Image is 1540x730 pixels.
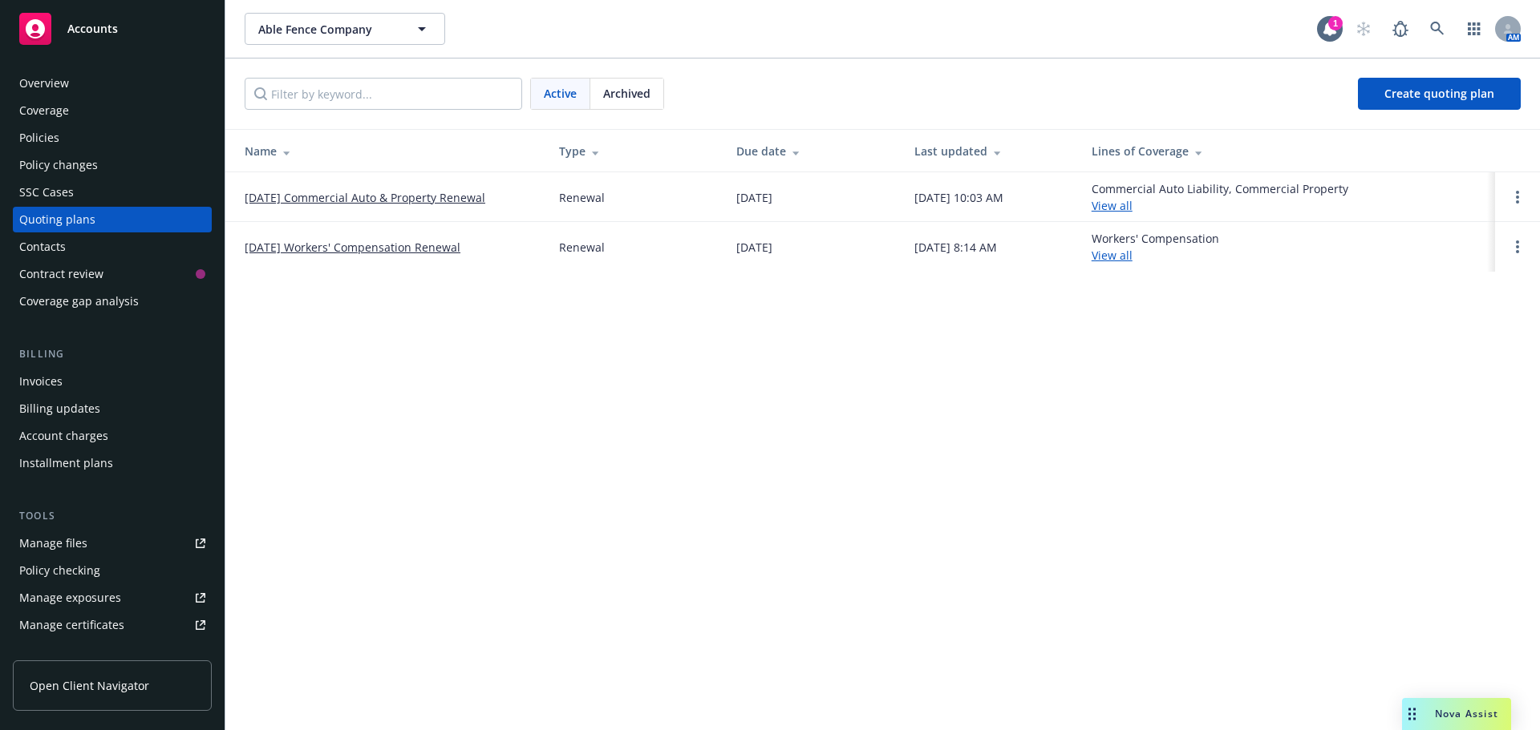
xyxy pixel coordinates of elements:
a: Billing updates [13,396,212,421]
button: Nova Assist [1402,698,1511,730]
a: Quoting plans [13,207,212,232]
span: Archived [603,85,650,102]
div: Policy changes [19,152,98,178]
div: Manage certificates [19,612,124,638]
div: Billing updates [19,396,100,421]
a: Account charges [13,423,212,449]
a: [DATE] Commercial Auto & Property Renewal [245,189,485,206]
a: Switch app [1458,13,1490,45]
a: Coverage gap analysis [13,288,212,314]
a: Installment plans [13,450,212,476]
div: Policy checking [19,558,100,583]
div: Invoices [19,369,63,394]
div: Manage files [19,530,87,556]
div: Billing [13,346,212,362]
a: Accounts [13,6,212,51]
a: Policy changes [13,152,212,178]
div: Contacts [19,234,66,260]
div: Contract review [19,261,103,287]
a: Policy checking [13,558,212,583]
button: Able Fence Company [245,13,445,45]
div: Drag to move [1402,698,1422,730]
a: Contract review [13,261,212,287]
div: SSC Cases [19,179,74,205]
input: Filter by keyword... [245,78,522,110]
div: Type [559,143,711,159]
a: View all [1092,198,1133,213]
span: Nova Assist [1435,707,1498,720]
a: [DATE] Workers' Compensation Renewal [245,239,460,256]
span: Able Fence Company [258,21,397,38]
div: Commercial Auto Liability, Commercial Property [1092,180,1348,214]
a: Search [1421,13,1453,45]
div: Tools [13,508,212,524]
div: Last updated [914,143,1066,159]
a: Open options [1508,237,1527,256]
a: SSC Cases [13,179,212,205]
div: [DATE] 8:14 AM [914,239,997,256]
a: Report a Bug [1384,13,1416,45]
div: Quoting plans [19,207,95,232]
a: Create quoting plan [1358,78,1521,110]
a: Manage files [13,530,212,556]
span: Active [544,85,577,102]
div: Coverage [19,98,69,123]
span: Accounts [67,22,118,35]
a: View all [1092,248,1133,263]
a: Manage exposures [13,585,212,611]
a: Contacts [13,234,212,260]
div: Name [245,143,533,159]
div: [DATE] [736,189,772,206]
div: Manage exposures [19,585,121,611]
a: Manage certificates [13,612,212,638]
a: Coverage [13,98,212,123]
a: Invoices [13,369,212,394]
a: Policies [13,125,212,151]
div: [DATE] 10:03 AM [914,189,1003,206]
div: Account charges [19,423,108,449]
a: Open options [1508,188,1527,207]
div: Overview [19,71,69,96]
div: Coverage gap analysis [19,288,139,314]
a: Start snowing [1347,13,1380,45]
div: [DATE] [736,239,772,256]
div: Workers' Compensation [1092,230,1219,264]
div: Renewal [559,189,605,206]
div: Lines of Coverage [1092,143,1482,159]
div: Policies [19,125,59,151]
span: Create quoting plan [1384,86,1494,101]
div: Due date [736,143,888,159]
a: Manage claims [13,639,212,665]
div: Renewal [559,239,605,256]
span: Open Client Navigator [30,677,149,694]
div: Manage claims [19,639,100,665]
div: Installment plans [19,450,113,476]
a: Overview [13,71,212,96]
div: 1 [1328,16,1343,30]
